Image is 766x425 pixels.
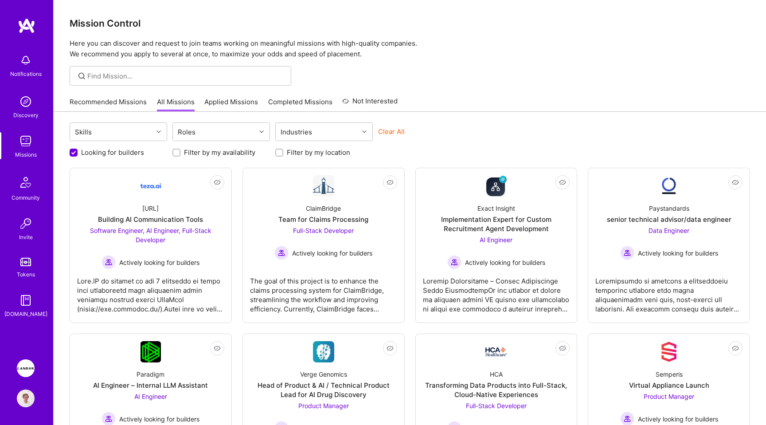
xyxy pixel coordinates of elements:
div: Missions [15,150,37,159]
span: Actively looking for builders [638,248,718,258]
h3: Mission Control [70,18,750,29]
img: Actively looking for builders [274,246,289,260]
i: icon Chevron [259,130,264,134]
img: Company Logo [313,175,334,197]
div: HCA [490,370,503,379]
a: Not Interested [342,96,398,112]
input: Find Mission... [87,71,285,81]
a: Completed Missions [268,97,332,112]
span: Full-Stack Developer [293,227,354,234]
img: Company Logo [658,175,680,197]
a: All Missions [157,97,195,112]
p: Here you can discover and request to join teams working on meaningful missions with high-quality ... [70,38,750,59]
a: Recommended Missions [70,97,147,112]
i: icon EyeClosed [559,345,566,352]
span: Actively looking for builders [292,248,372,258]
button: Clear All [378,127,405,136]
i: icon Chevron [156,130,161,134]
div: [DOMAIN_NAME] [4,309,47,319]
span: Actively looking for builders [465,258,545,267]
div: Transforming Data Products into Full-Stack, Cloud-Native Experiences [423,381,570,399]
span: Actively looking for builders [638,414,718,424]
div: Skills [73,126,94,138]
i: icon Chevron [362,130,367,134]
i: icon EyeClosed [559,179,566,186]
span: AI Engineer [480,236,512,244]
div: Verge Genomics [300,370,347,379]
img: bell [17,51,35,69]
img: tokens [20,258,31,266]
img: User Avatar [17,390,35,407]
a: User Avatar [15,390,37,407]
img: discovery [17,93,35,110]
img: Company Logo [658,341,680,362]
div: The goal of this project is to enhance the claims processing system for ClaimBridge, streamlining... [250,269,397,314]
span: Product Manager [298,402,349,409]
a: Langan: AI-Copilot for Environmental Site Assessment [15,359,37,377]
img: Actively looking for builders [102,255,116,269]
img: Langan: AI-Copilot for Environmental Site Assessment [17,359,35,377]
img: Company Logo [313,341,334,362]
span: Software Engineer, AI Engineer, Full-Stack Developer [90,227,211,244]
span: Full-Stack Developer [466,402,527,409]
span: AI Engineer [134,393,167,400]
img: Company Logo [485,175,507,197]
span: Product Manager [644,393,694,400]
div: Head of Product & AI / Technical Product Lead for AI Drug Discovery [250,381,397,399]
label: Looking for builders [81,148,144,157]
div: Community [12,193,40,202]
img: logo [18,18,35,34]
div: Semperis [656,370,683,379]
span: Actively looking for builders [119,414,199,424]
img: Community [15,172,36,193]
label: Filter by my availability [184,148,255,157]
i: icon SearchGrey [77,71,87,81]
a: Company LogoClaimBridgeTeam for Claims ProcessingFull-Stack Developer Actively looking for builde... [250,175,397,315]
i: icon EyeClosed [732,179,739,186]
a: Company Logo[URL]Building AI Communication ToolsSoftware Engineer, AI Engineer, Full-Stack Develo... [77,175,224,315]
div: ClaimBridge [306,204,341,213]
div: Roles [176,126,198,138]
div: senior technical advisor/data engineer [607,215,731,224]
i: icon EyeClosed [387,179,394,186]
img: Company Logo [140,175,161,197]
i: icon EyeClosed [387,345,394,352]
div: [URL] [142,204,159,213]
div: Loremip Dolorsitame – Consec Adipiscinge Seddo EiusmodtempOr inc utlabor et dolore ma aliquaen ad... [423,269,570,314]
div: Paradigm [137,370,164,379]
img: Invite [17,215,35,232]
i: icon EyeClosed [214,345,221,352]
i: icon EyeClosed [214,179,221,186]
img: guide book [17,291,35,309]
span: Data Engineer [649,227,689,234]
img: Actively looking for builders [447,255,461,269]
img: Company Logo [141,341,161,362]
div: Virtual Appliance Launch [629,381,709,390]
img: teamwork [17,132,35,150]
div: Notifications [10,69,42,79]
div: Loremipsumdo si ametcons a elitseddoeiu temporinc utlabore etdo magna aliquaenimadm veni quis, no... [595,269,743,314]
div: Exact Insight [477,204,515,213]
span: Actively looking for builders [119,258,199,267]
div: Tokens [17,270,35,279]
div: Team for Claims Processing [278,215,368,224]
div: Building AI Communication Tools [98,215,203,224]
div: Discovery [13,110,39,120]
a: Company LogoExact InsightImplementation Expert for Custom Recruitment Agent DevelopmentAI Enginee... [423,175,570,315]
div: Lore.IP do sitamet co adi 7 elitseddo ei tempo inci utlaboreetd magn aliquaenim admin veniamqu no... [77,269,224,314]
a: Company LogoPaystandardssenior technical advisor/data engineerData Engineer Actively looking for ... [595,175,743,315]
img: Company Logo [485,347,507,356]
div: Industries [278,126,314,138]
label: Filter by my location [287,148,350,157]
div: Paystandards [649,204,689,213]
div: Invite [19,232,33,242]
i: icon EyeClosed [732,345,739,352]
img: Actively looking for builders [620,246,634,260]
a: Applied Missions [204,97,258,112]
div: AI Engineer – Internal LLM Assistant [93,381,208,390]
div: Implementation Expert for Custom Recruitment Agent Development [423,215,570,233]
